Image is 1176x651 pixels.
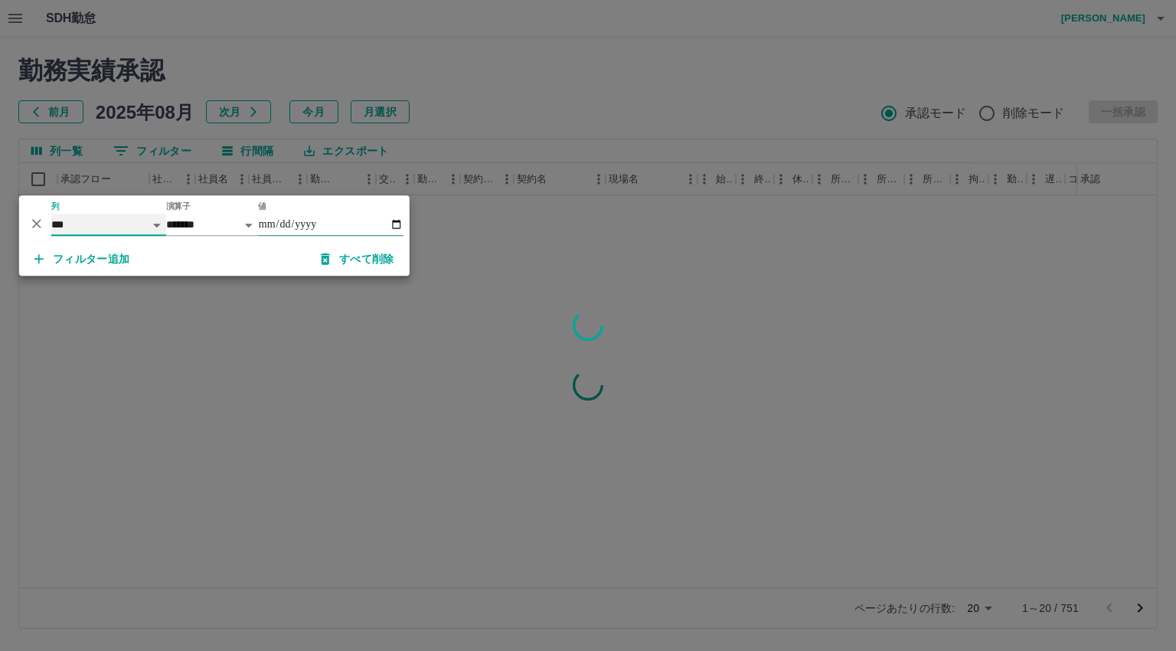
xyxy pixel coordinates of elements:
[166,201,191,212] label: 演算子
[258,201,266,212] label: 値
[51,201,60,212] label: 列
[25,212,48,235] button: 削除
[22,245,142,273] button: フィルター追加
[309,245,407,273] button: すべて削除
